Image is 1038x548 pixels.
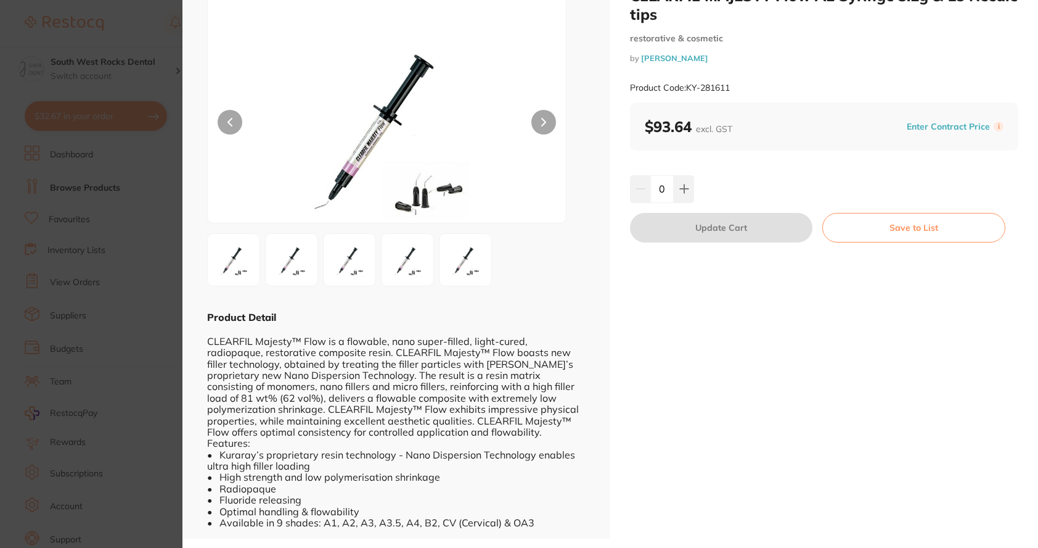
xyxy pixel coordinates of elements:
button: Update Cart [630,213,812,243]
a: [PERSON_NAME] [641,53,708,63]
span: excl. GST [696,123,732,135]
button: Enter Contract Price [903,121,994,133]
label: i [994,122,1003,131]
b: $93.64 [645,117,732,136]
div: CLEARFIL Majesty™ Flow is a flowable, nano super-filled, light-cured, radiopaque, restorative com... [207,324,586,528]
img: MV8zLmpwZw [327,238,372,282]
small: restorative & cosmetic [630,33,1018,44]
img: MS5qcGc [211,238,256,282]
img: MV80LmpwZw [385,238,430,282]
small: Product Code: KY-281611 [630,83,730,93]
b: Product Detail [207,311,276,323]
small: by [630,54,1018,63]
img: MV8yLmpwZw [269,238,314,282]
img: MV81LmpwZw [443,238,488,282]
img: MV8yLmpwZw [279,28,494,223]
button: Save to List [822,213,1005,243]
